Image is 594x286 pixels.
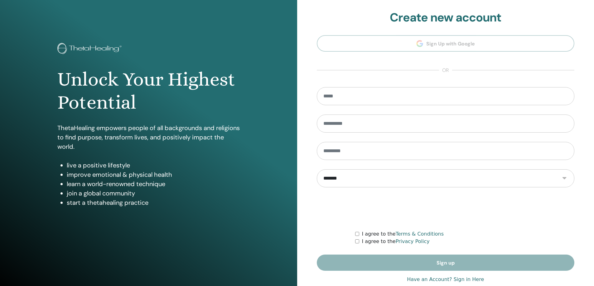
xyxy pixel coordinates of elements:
label: I agree to the [362,238,429,245]
span: or [439,67,452,74]
li: join a global community [67,189,240,198]
a: Terms & Conditions [396,231,444,237]
h1: Unlock Your Highest Potential [57,68,240,114]
a: Have an Account? Sign in Here [407,276,484,283]
li: start a thetahealing practice [67,198,240,207]
li: learn a world-renowned technique [67,179,240,189]
li: live a positive lifestyle [67,161,240,170]
iframe: reCAPTCHA [398,197,493,221]
a: Privacy Policy [396,238,430,244]
p: ThetaHealing empowers people of all backgrounds and religions to find purpose, transform lives, a... [57,123,240,151]
label: I agree to the [362,230,444,238]
h2: Create new account [317,11,575,25]
li: improve emotional & physical health [67,170,240,179]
